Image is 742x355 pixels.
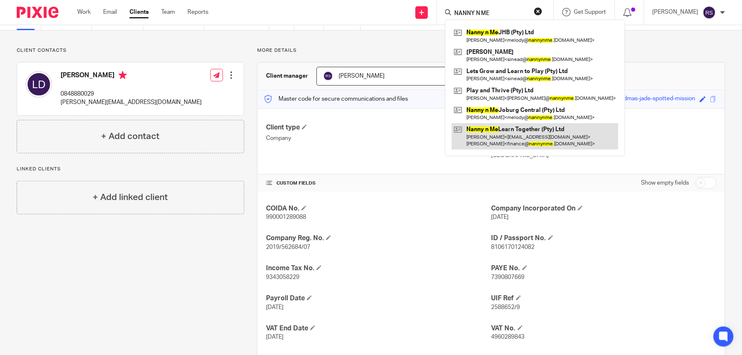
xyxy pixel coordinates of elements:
[653,8,699,16] p: [PERSON_NAME]
[266,72,308,80] h3: Client manager
[266,204,491,213] h4: COIDA No.
[534,7,542,15] button: Clear
[264,95,408,103] p: Master code for secure communications and files
[266,334,284,340] span: [DATE]
[491,214,509,220] span: [DATE]
[161,8,175,16] a: Team
[491,234,717,243] h4: ID / Passport No.
[129,8,149,16] a: Clients
[266,134,491,142] p: Company
[491,334,525,340] span: 4960289843
[103,8,117,16] a: Email
[25,71,52,98] img: svg%3E
[703,6,716,19] img: svg%3E
[491,204,717,213] h4: Company Incorporated On
[17,47,244,54] p: Client contacts
[491,304,520,310] span: 2588652/9
[257,47,725,54] p: More details
[187,8,208,16] a: Reports
[491,294,717,303] h4: UIF Ref
[61,71,202,81] h4: [PERSON_NAME]
[266,123,491,132] h4: Client type
[491,274,525,280] span: 7390807669
[266,234,491,243] h4: Company Reg. No.
[491,264,717,273] h4: PAYE No.
[453,10,529,18] input: Search
[266,180,491,187] h4: CUSTOM FIELDS
[574,9,606,15] span: Get Support
[266,264,491,273] h4: Income Tax No.
[101,130,160,143] h4: + Add contact
[641,179,689,187] label: Show empty fields
[266,244,310,250] span: 2019/562684/07
[266,304,284,310] span: [DATE]
[61,98,202,106] p: [PERSON_NAME][EMAIL_ADDRESS][DOMAIN_NAME]
[266,214,306,220] span: 990001289088
[339,73,385,79] span: [PERSON_NAME]
[119,71,127,79] i: Primary
[266,324,491,333] h4: VAT End Date
[77,8,91,16] a: Work
[93,191,168,204] h4: + Add linked client
[17,7,58,18] img: Pixie
[323,71,333,81] img: svg%3E
[17,166,244,172] p: Linked clients
[491,324,717,333] h4: VAT No.
[266,294,491,303] h4: Payroll Date
[491,244,535,250] span: 8106170124082
[61,90,202,98] p: 0848880029
[612,94,696,104] div: grandmas-jade-spotted-mission
[266,274,299,280] span: 9343058229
